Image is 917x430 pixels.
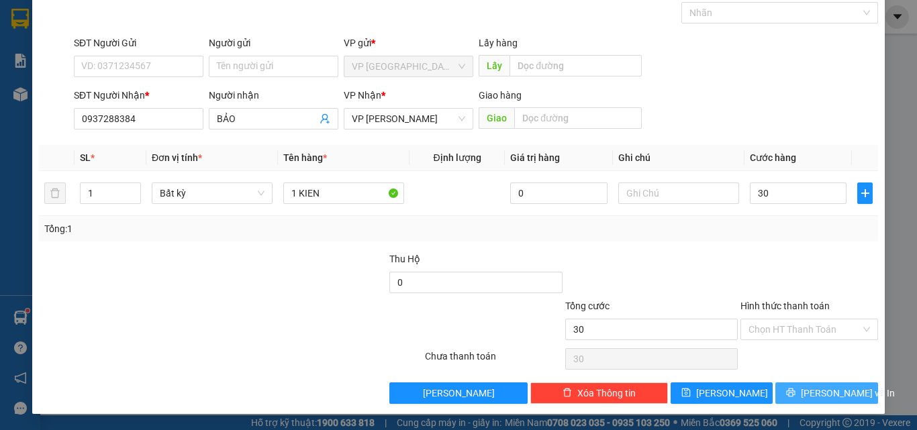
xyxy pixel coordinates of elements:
span: [PERSON_NAME] [423,386,495,400]
span: Đơn vị tính [152,152,202,163]
input: Dọc đường [514,107,642,129]
div: Người nhận [209,88,338,103]
b: [PERSON_NAME] [17,87,76,150]
span: [PERSON_NAME] [696,386,768,400]
span: Lấy [479,55,510,76]
span: save [681,388,691,398]
b: [DOMAIN_NAME] [113,51,185,62]
span: printer [786,388,795,398]
div: VP gửi [344,36,473,50]
div: Chưa thanh toán [424,349,564,372]
span: delete [563,388,572,398]
button: delete [44,182,66,204]
span: user-add [320,113,330,124]
span: SL [80,152,91,163]
span: VP Phan Thiết [352,109,465,129]
span: Giao hàng [479,90,522,101]
div: SĐT Người Nhận [74,88,203,103]
span: Tên hàng [283,152,327,163]
button: save[PERSON_NAME] [671,382,773,404]
span: Định lượng [433,152,481,163]
span: Lấy hàng [479,38,518,48]
div: SĐT Người Gửi [74,36,203,50]
div: Người gửi [209,36,338,50]
img: logo.jpg [146,17,178,49]
button: plus [857,182,873,204]
span: Cước hàng [750,152,796,163]
th: Ghi chú [613,145,744,171]
span: Tổng cước [565,301,610,311]
input: Ghi Chú [618,182,739,204]
input: 0 [510,182,607,204]
div: Tổng: 1 [44,221,355,236]
button: [PERSON_NAME] [389,382,527,404]
input: Dọc đường [510,55,642,76]
span: plus [858,188,872,199]
span: Bất kỳ [160,183,264,203]
li: (c) 2017 [113,64,185,80]
button: printer[PERSON_NAME] và In [775,382,878,404]
span: [PERSON_NAME] và In [801,386,895,400]
span: VP Nhận [344,90,381,101]
input: VD: Bàn, Ghế [283,182,404,204]
span: Thu Hộ [389,254,420,264]
button: deleteXóa Thông tin [530,382,668,404]
span: VP Sài Gòn [352,56,465,76]
span: Giá trị hàng [510,152,560,163]
label: Hình thức thanh toán [740,301,830,311]
b: BIÊN NHẬN GỬI HÀNG HÓA [87,19,129,129]
span: Xóa Thông tin [577,386,636,400]
span: Giao [479,107,514,129]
